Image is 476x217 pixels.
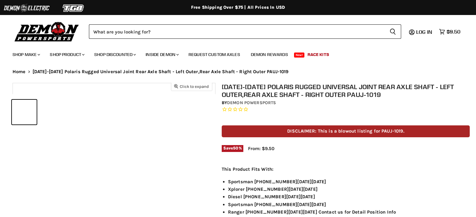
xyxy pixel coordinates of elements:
[89,24,385,39] input: Search
[447,29,460,35] span: $9.50
[184,48,245,61] a: Request Custom Axles
[228,185,470,193] li: Xplorer [PHONE_NUMBER][DATE][DATE]
[228,201,470,208] li: Sportsman [PHONE_NUMBER][DATE][DATE]
[436,27,463,36] a: $9.50
[171,82,212,91] button: Click to expand
[8,46,459,61] ul: Main menu
[222,99,470,106] div: by
[3,2,50,14] img: Demon Electric Logo 2
[50,2,97,14] img: TGB Logo 2
[90,48,140,61] a: Shop Discounted
[89,24,401,39] form: Product
[222,83,470,98] h1: [DATE]-[DATE] Polaris Rugged Universal Joint Rear Axle Shaft - Left Outer,Rear Axle Shaft - Right...
[222,145,243,152] span: Save %
[45,48,88,61] a: Shop Product
[13,20,81,43] img: Demon Powersports
[222,165,470,173] p: This Product Fits With:
[227,100,276,105] a: Demon Powersports
[222,106,470,113] span: Rated 0.0 out of 5 stars 0 reviews
[141,48,183,61] a: Inside Demon
[303,48,334,61] a: Race Kits
[222,125,470,137] p: DISCLAIMER: This is a blowout listing for PAUJ-1019.
[413,29,436,35] a: Log in
[385,24,401,39] button: Search
[248,146,274,151] span: From: $9.50
[13,69,26,74] a: Home
[233,146,238,150] span: 50
[12,100,37,124] button: 1996-2004 Polaris Rugged Universal Joint Rear Axle Shaft - Left Outer,Rear Axle Shaft - Right Out...
[416,29,432,35] span: Log in
[294,53,305,58] span: New!
[33,69,289,74] span: [DATE]-[DATE] Polaris Rugged Universal Joint Rear Axle Shaft - Left Outer,Rear Axle Shaft - Right...
[228,193,470,200] li: Diesel [PHONE_NUMBER][DATE][DATE]
[228,178,470,185] li: Sportsman [PHONE_NUMBER][DATE][DATE]
[174,84,209,89] span: Click to expand
[8,48,44,61] a: Shop Make
[228,208,470,216] li: Ranger [PHONE_NUMBER][DATE][DATE] Contact us for Detail Position Info
[246,48,293,61] a: Demon Rewards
